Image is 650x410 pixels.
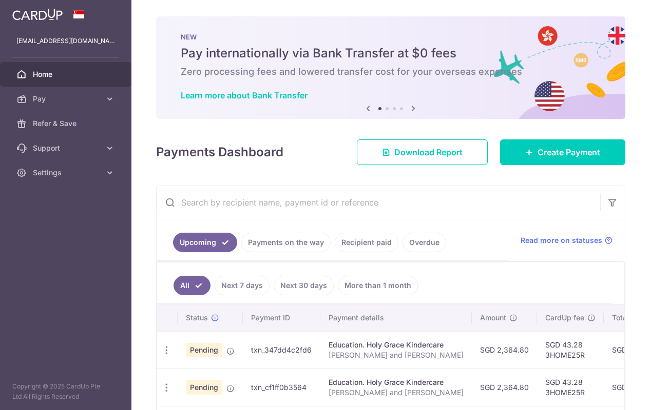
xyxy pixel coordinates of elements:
[403,233,446,252] a: Overdue
[538,146,600,158] span: Create Payment
[394,146,463,158] span: Download Report
[186,313,208,323] span: Status
[545,313,584,323] span: CardUp fee
[329,350,464,360] p: [PERSON_NAME] and [PERSON_NAME]
[338,276,418,295] a: More than 1 month
[33,143,101,153] span: Support
[156,16,625,119] img: Bank transfer banner
[357,139,488,165] a: Download Report
[472,368,537,406] td: SGD 2,364.80
[537,331,604,368] td: SGD 43.28 3HOME25R
[612,313,646,323] span: Total amt.
[186,343,222,357] span: Pending
[472,331,537,368] td: SGD 2,364.80
[181,66,601,78] h6: Zero processing fees and lowered transfer cost for your overseas expenses
[12,8,63,20] img: CardUp
[186,380,222,395] span: Pending
[329,377,464,387] div: Education. Holy Grace Kindercare
[173,233,237,252] a: Upcoming
[243,331,320,368] td: txn_347dd4c2fd6
[241,233,331,252] a: Payments on the way
[181,90,308,100] a: Learn more about Bank Transfer
[243,304,320,331] th: Payment ID
[329,387,464,398] p: [PERSON_NAME] and [PERSON_NAME]
[480,313,506,323] span: Amount
[33,168,101,178] span: Settings
[16,36,115,46] p: [EMAIL_ADDRESS][DOMAIN_NAME]
[33,94,101,104] span: Pay
[174,276,211,295] a: All
[215,276,270,295] a: Next 7 days
[521,235,613,245] a: Read more on statuses
[157,186,600,219] input: Search by recipient name, payment id or reference
[156,143,283,161] h4: Payments Dashboard
[243,368,320,406] td: txn_cf1ff0b3564
[320,304,472,331] th: Payment details
[500,139,625,165] a: Create Payment
[521,235,602,245] span: Read more on statuses
[537,368,604,406] td: SGD 43.28 3HOME25R
[33,118,101,129] span: Refer & Save
[181,45,601,61] h5: Pay internationally via Bank Transfer at $0 fees
[329,340,464,350] div: Education. Holy Grace Kindercare
[335,233,398,252] a: Recipient paid
[181,33,601,41] p: NEW
[274,276,334,295] a: Next 30 days
[33,69,101,79] span: Home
